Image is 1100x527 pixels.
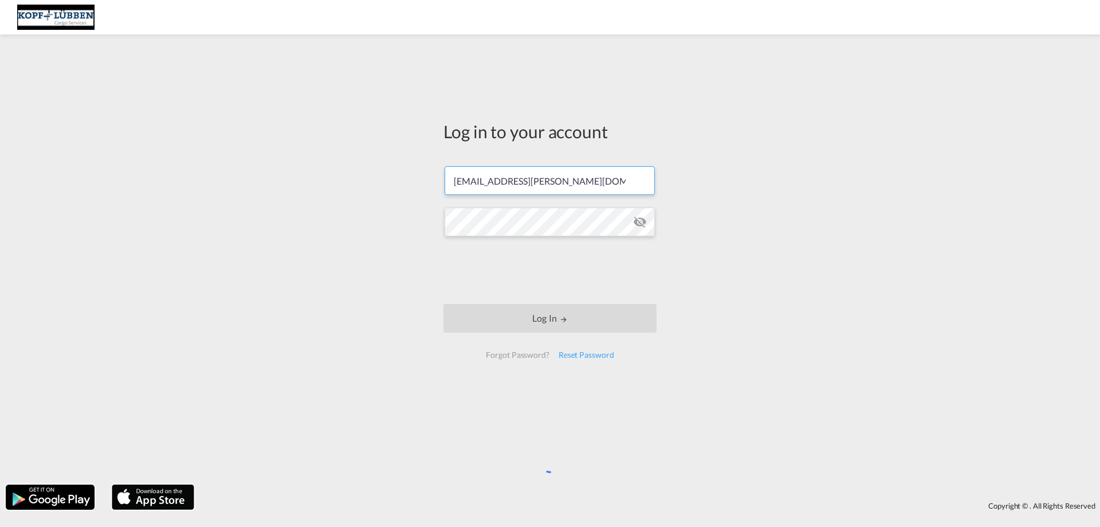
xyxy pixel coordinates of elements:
img: google.png [5,483,96,511]
div: Copyright © . All Rights Reserved [200,496,1100,516]
input: Enter email/phone number [445,166,655,195]
img: apple.png [111,483,195,511]
img: 25cf3bb0aafc11ee9c4fdbd399af7748.JPG [17,5,95,30]
iframe: reCAPTCHA [463,248,637,292]
button: LOGIN [443,304,657,333]
div: Forgot Password? [481,345,553,365]
md-icon: icon-eye-off [633,215,647,229]
div: Log in to your account [443,119,657,143]
div: Reset Password [554,345,619,365]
